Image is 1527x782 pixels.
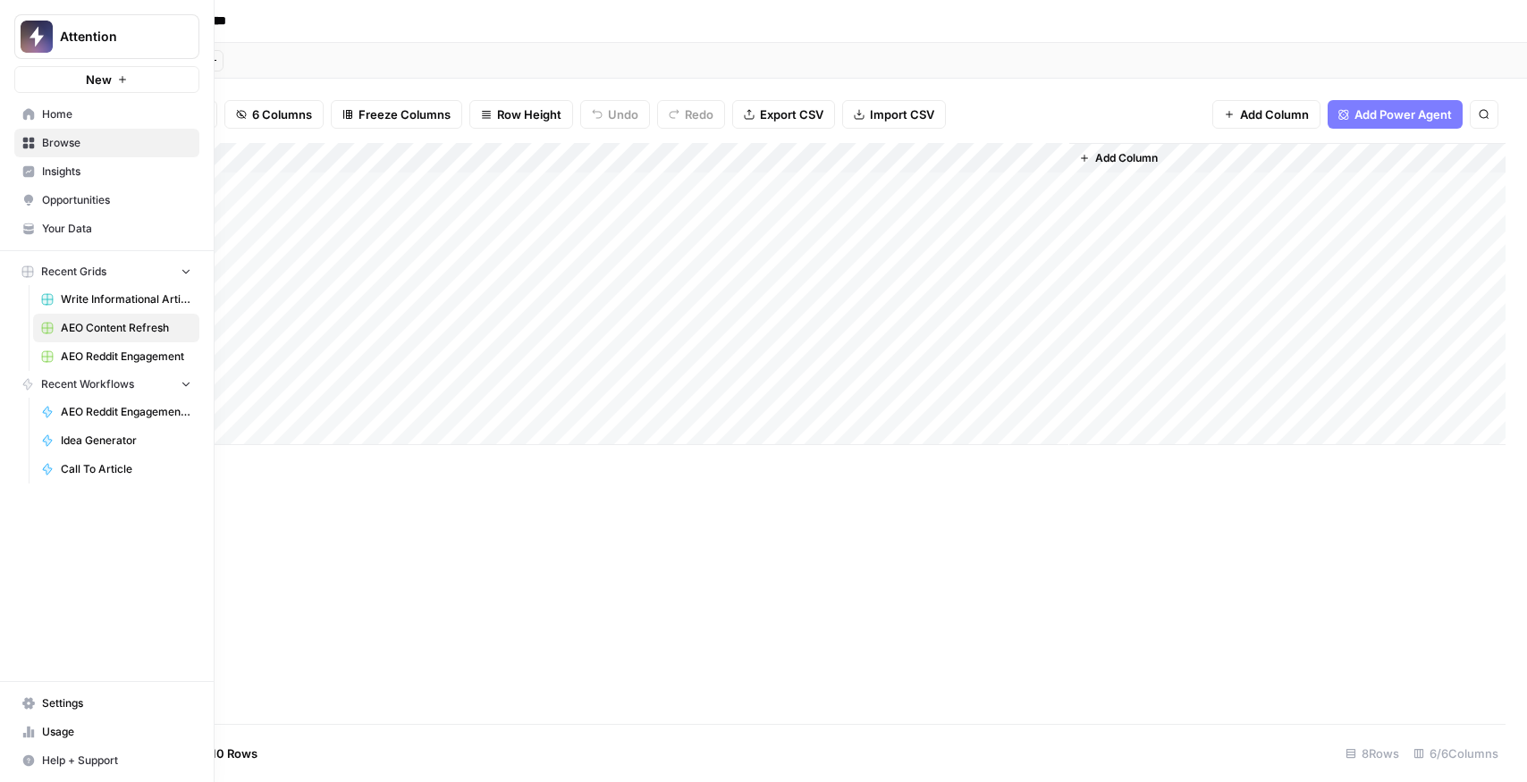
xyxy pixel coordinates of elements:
[1212,100,1320,129] button: Add Column
[14,258,199,285] button: Recent Grids
[14,14,199,59] button: Workspace: Attention
[61,433,191,449] span: Idea Generator
[61,320,191,336] span: AEO Content Refresh
[1240,105,1309,123] span: Add Column
[1072,147,1165,170] button: Add Column
[186,744,257,762] span: Add 10 Rows
[842,100,946,129] button: Import CSV
[732,100,835,129] button: Export CSV
[685,105,713,123] span: Redo
[14,689,199,718] a: Settings
[42,135,191,151] span: Browse
[33,314,199,342] a: AEO Content Refresh
[61,349,191,365] span: AEO Reddit Engagement
[60,28,168,46] span: Attention
[1354,105,1452,123] span: Add Power Agent
[21,21,53,53] img: Attention Logo
[14,129,199,157] a: Browse
[41,264,106,280] span: Recent Grids
[42,695,191,711] span: Settings
[42,164,191,180] span: Insights
[1338,739,1406,768] div: 8 Rows
[760,105,823,123] span: Export CSV
[42,753,191,769] span: Help + Support
[33,342,199,371] a: AEO Reddit Engagement
[33,398,199,426] a: AEO Reddit Engagement - Fork
[497,105,561,123] span: Row Height
[224,100,324,129] button: 6 Columns
[469,100,573,129] button: Row Height
[14,746,199,775] button: Help + Support
[580,100,650,129] button: Undo
[42,221,191,237] span: Your Data
[33,285,199,314] a: Write Informational Articles
[42,192,191,208] span: Opportunities
[1095,150,1158,166] span: Add Column
[41,376,134,392] span: Recent Workflows
[608,105,638,123] span: Undo
[42,106,191,122] span: Home
[14,186,199,214] a: Opportunities
[42,724,191,740] span: Usage
[33,455,199,483] a: Call To Article
[1406,739,1506,768] div: 6/6 Columns
[14,157,199,186] a: Insights
[61,461,191,477] span: Call To Article
[870,105,934,123] span: Import CSV
[14,371,199,398] button: Recent Workflows
[657,100,725,129] button: Redo
[1328,100,1463,129] button: Add Power Agent
[359,105,451,123] span: Freeze Columns
[14,214,199,243] a: Your Data
[61,291,191,307] span: Write Informational Articles
[331,100,462,129] button: Freeze Columns
[33,426,199,455] a: Idea Generator
[86,71,112,88] span: New
[61,404,191,420] span: AEO Reddit Engagement - Fork
[14,66,199,93] button: New
[252,105,312,123] span: 6 Columns
[14,100,199,129] a: Home
[14,718,199,746] a: Usage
